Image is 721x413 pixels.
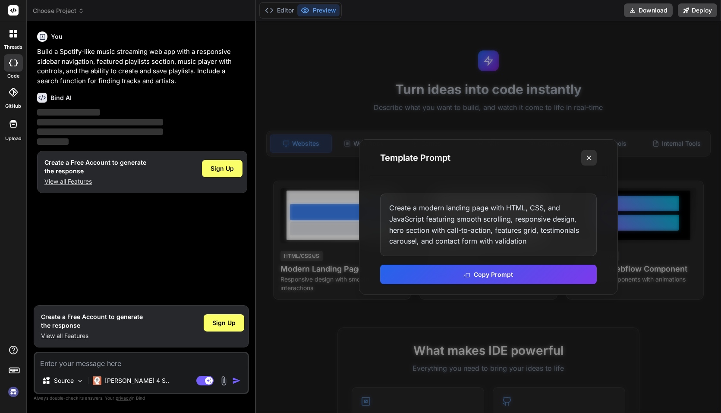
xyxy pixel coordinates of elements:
[678,3,717,17] button: Deploy
[37,138,69,145] span: ‌
[5,103,21,110] label: GitHub
[624,3,673,17] button: Download
[37,128,163,135] span: ‌
[54,376,74,385] p: Source
[51,32,63,41] h6: You
[5,135,22,142] label: Upload
[44,177,146,186] p: View all Features
[105,376,169,385] p: [PERSON_NAME] 4 S..
[37,119,163,125] span: ‌
[380,194,597,256] div: Create a modern landing page with HTML, CSS, and JavaScript featuring smooth scrolling, responsiv...
[34,394,249,402] p: Always double-check its answers. Your in Bind
[41,313,143,330] h1: Create a Free Account to generate the response
[6,385,21,399] img: signin
[4,44,22,51] label: threads
[116,395,131,400] span: privacy
[211,164,234,173] span: Sign Up
[380,152,450,164] h3: Template Prompt
[261,4,297,16] button: Editor
[50,94,72,102] h6: Bind AI
[212,319,236,327] span: Sign Up
[93,376,101,385] img: Claude 4 Sonnet
[7,72,19,80] label: code
[44,158,146,175] h1: Create a Free Account to generate the response
[33,6,84,15] span: Choose Project
[380,265,597,284] button: Copy Prompt
[232,376,241,385] img: icon
[76,377,84,385] img: Pick Models
[219,376,229,386] img: attachment
[37,109,100,116] span: ‌
[37,47,247,86] p: Build a Spotify-like music streaming web app with a responsive sidebar navigation, featured playl...
[297,4,340,16] button: Preview
[41,332,143,340] p: View all Features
